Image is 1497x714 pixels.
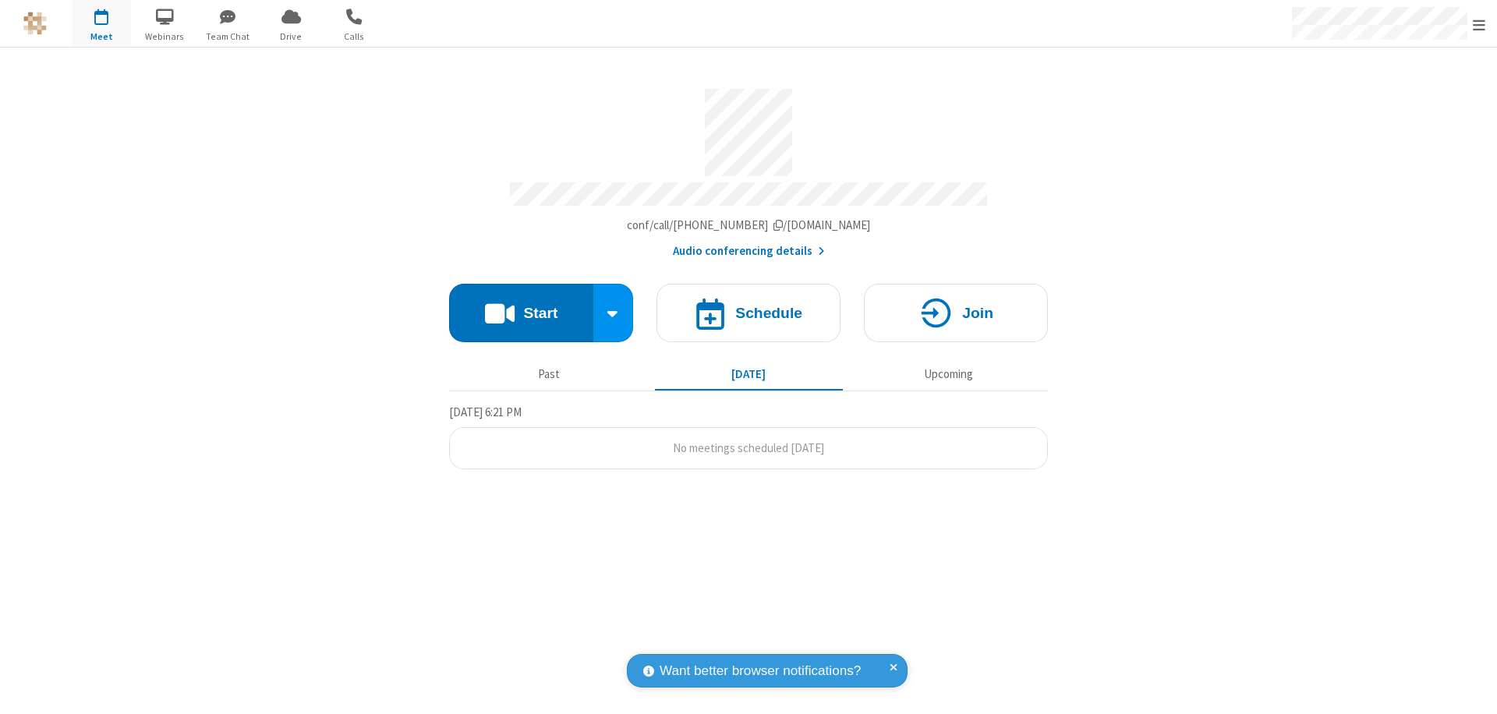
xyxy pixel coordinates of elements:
[962,306,993,320] h4: Join
[262,30,320,44] span: Drive
[673,242,825,260] button: Audio conferencing details
[523,306,557,320] h4: Start
[855,359,1042,389] button: Upcoming
[136,30,194,44] span: Webinars
[325,30,384,44] span: Calls
[449,284,593,342] button: Start
[673,440,824,455] span: No meetings scheduled [DATE]
[656,284,841,342] button: Schedule
[655,359,843,389] button: [DATE]
[23,12,47,35] img: QA Selenium DO NOT DELETE OR CHANGE
[455,359,643,389] button: Past
[735,306,802,320] h4: Schedule
[660,661,861,681] span: Want better browser notifications?
[627,217,871,232] span: Copy my meeting room link
[73,30,131,44] span: Meet
[593,284,634,342] div: Start conference options
[449,77,1048,260] section: Account details
[449,405,522,419] span: [DATE] 6:21 PM
[199,30,257,44] span: Team Chat
[449,403,1048,470] section: Today's Meetings
[864,284,1048,342] button: Join
[627,217,871,235] button: Copy my meeting room linkCopy my meeting room link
